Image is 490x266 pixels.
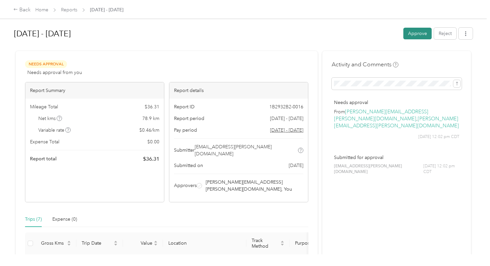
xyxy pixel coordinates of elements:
span: Report ID [174,103,195,110]
span: [EMAIL_ADDRESS][PERSON_NAME][DOMAIN_NAME] [334,163,423,175]
span: Needs Approval [25,60,67,68]
th: Trip Date [76,232,123,255]
span: 1B2932B2-0016 [269,103,303,110]
span: [DATE] - [DATE] [90,6,123,13]
h4: Activity and Comments [332,60,398,69]
a: [PERSON_NAME][EMAIL_ADDRESS][PERSON_NAME][DOMAIN_NAME] [334,109,428,122]
div: Report details [169,82,308,99]
div: Report Summary [25,82,164,99]
span: Purpose [295,240,329,246]
span: Gross Kms [41,240,66,246]
span: [DATE] - [DATE] [270,115,303,122]
span: Track Method [252,238,279,249]
p: Needs approval [334,99,459,106]
span: Go to pay period [270,127,303,134]
span: [DATE] 12:02 pm CDT [423,163,459,175]
span: [PERSON_NAME][EMAIL_ADDRESS][PERSON_NAME][DOMAIN_NAME], You [206,179,302,193]
div: Back [13,6,31,14]
th: Location [163,232,246,255]
span: Submitter [174,147,195,154]
span: Variable rate [38,127,71,134]
th: Value [123,232,163,255]
th: Track Method [246,232,290,255]
span: caret-down [114,243,118,247]
button: Approve [403,28,432,39]
a: Reports [61,7,77,13]
a: [PERSON_NAME][EMAIL_ADDRESS][PERSON_NAME][DOMAIN_NAME] [334,116,459,129]
span: caret-up [154,240,158,244]
span: Value [128,240,152,246]
span: Net kms [38,115,62,122]
span: $ 36.31 [143,155,159,163]
div: Expense (0) [52,216,77,223]
span: Pay period [174,127,197,134]
span: Trip Date [82,240,112,246]
span: caret-up [67,240,71,244]
span: [EMAIL_ADDRESS][PERSON_NAME][DOMAIN_NAME] [195,143,297,157]
span: [DATE] [289,162,303,169]
span: Needs approval from you [27,69,82,76]
span: Report total [30,155,57,162]
button: Reject [434,28,456,39]
span: [DATE] 12:02 pm CDT [418,134,459,140]
span: caret-down [280,243,284,247]
span: caret-down [67,243,71,247]
span: $ 36.31 [145,103,159,110]
th: Purpose [290,232,340,255]
span: 78.9 km [142,115,159,122]
h1: Aug 31 - Sep 13, 2025 [14,26,399,42]
span: Mileage Total [30,103,58,110]
iframe: Everlance-gr Chat Button Frame [453,229,490,266]
span: caret-up [280,240,284,244]
span: caret-down [154,243,158,247]
span: caret-up [114,240,118,244]
span: Expense Total [30,138,59,145]
span: $ 0.00 [147,138,159,145]
span: $ 0.46 / km [139,127,159,134]
span: Submitted on [174,162,203,169]
th: Gross Kms [36,232,76,255]
p: From , [334,108,459,129]
p: Submitted for approval [334,154,459,161]
span: Report period [174,115,204,122]
div: Trips (7) [25,216,42,223]
a: Home [35,7,48,13]
span: Approvers [174,182,197,189]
